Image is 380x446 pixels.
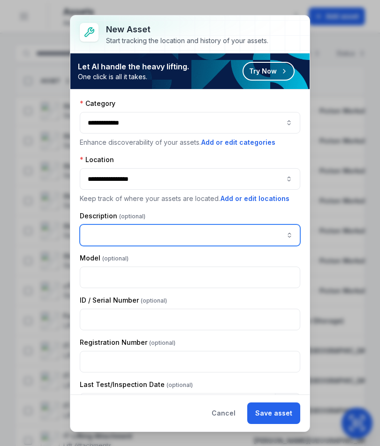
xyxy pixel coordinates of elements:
button: Add or edit categories [201,137,276,148]
label: Model [80,253,129,263]
label: Last Test/Inspection Date [80,380,193,389]
input: asset-add:description-label [80,224,300,246]
span: One click is all it takes. [78,72,189,82]
p: Enhance discoverability of your assets. [80,137,300,148]
label: Category [80,99,115,108]
label: Description [80,211,145,221]
button: Cancel [204,402,243,424]
button: Save asset [247,402,300,424]
div: Start tracking the location and history of your assets. [106,36,268,45]
button: Calendar [275,393,300,415]
label: Location [80,155,114,164]
label: Registration Number [80,338,175,347]
label: ID / Serial Number [80,296,167,305]
button: Try Now [243,62,295,81]
button: Add or edit locations [220,193,290,204]
p: Keep track of where your assets are located. [80,193,300,204]
strong: Let AI handle the heavy lifting. [78,61,189,72]
h3: New asset [106,23,268,36]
